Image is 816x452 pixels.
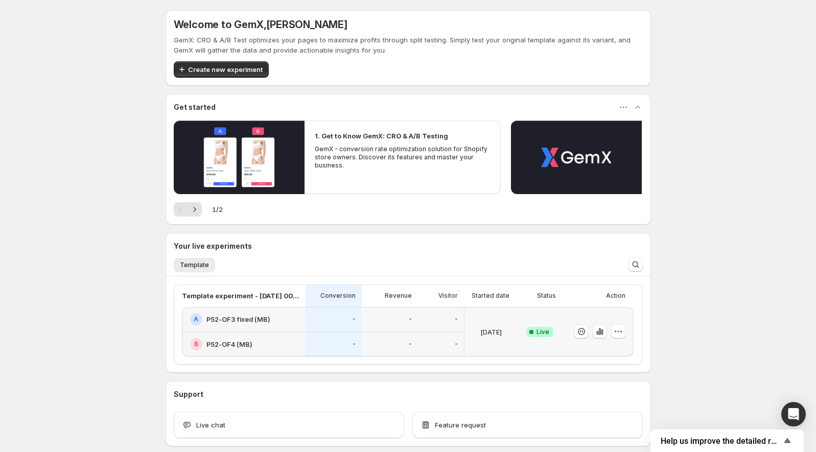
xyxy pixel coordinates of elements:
[174,389,203,399] h3: Support
[174,61,269,78] button: Create new experiment
[353,315,356,323] p: -
[606,292,625,300] p: Action
[188,202,202,217] button: Next
[315,131,448,141] h2: 1. Get to Know GemX: CRO & A/B Testing
[320,292,356,300] p: Conversion
[781,402,806,426] div: Open Intercom Messenger
[194,340,198,348] h2: B
[353,340,356,348] p: -
[438,292,458,300] p: Visitor
[180,261,209,269] span: Template
[661,435,794,447] button: Show survey - Help us improve the detailed report for A/B campaigns
[174,121,305,194] button: Play video
[409,340,412,348] p: -
[455,315,458,323] p: -
[455,340,458,348] p: -
[385,292,412,300] p: Revenue
[194,315,198,323] h2: A
[206,314,270,324] h2: P52-OF3 fixed (MB)
[188,64,263,75] span: Create new experiment
[174,18,347,31] h5: Welcome to GemX
[472,292,509,300] p: Started date
[174,35,643,55] p: GemX: CRO & A/B Test optimizes your pages to maximize profits through split testing. Simply test ...
[537,292,556,300] p: Status
[174,102,216,112] h3: Get started
[409,315,412,323] p: -
[264,18,347,31] span: , [PERSON_NAME]
[174,202,202,217] nav: Pagination
[315,145,491,170] p: GemX - conversion rate optimization solution for Shopify store owners. Discover its features and ...
[435,420,486,430] span: Feature request
[182,291,299,301] p: Template experiment - [DATE] 00:46:47
[174,241,252,251] h3: Your live experiments
[480,327,502,337] p: [DATE]
[196,420,225,430] span: Live chat
[661,436,781,446] span: Help us improve the detailed report for A/B campaigns
[206,339,252,349] h2: P52-OF4 (MB)
[511,121,642,194] button: Play video
[628,257,643,272] button: Search and filter results
[537,328,549,336] span: Live
[212,204,223,215] span: 1 / 2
